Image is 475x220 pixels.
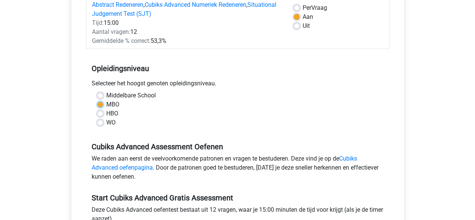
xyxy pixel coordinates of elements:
div: 12 [86,27,288,36]
a: Cubiks Advanced Numeriek Redeneren [145,1,246,8]
span: Per [303,4,311,11]
div: 53,3% [86,36,288,46]
div: Selecteer het hoogst genoten opleidingsniveau. [86,79,389,91]
span: Gemiddelde % correct: [92,37,151,44]
label: Aan [303,12,313,21]
span: Aantal vragen: [92,28,130,35]
label: Uit [303,21,310,30]
label: Middelbare School [106,91,156,100]
span: Tijd: [92,19,104,26]
h5: Cubiks Advanced Assessment Oefenen [92,142,384,151]
div: We raden aan eerst de veelvoorkomende patronen en vragen te bestuderen. Deze vind je op de . Door... [86,154,389,184]
label: MBO [106,100,119,109]
label: Vraag [303,3,327,12]
label: HBO [106,109,118,118]
div: 15:00 [86,18,288,27]
h5: Start Cubiks Advanced Gratis Assessment [92,193,384,202]
h5: Opleidingsniveau [92,61,384,76]
label: WO [106,118,116,127]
